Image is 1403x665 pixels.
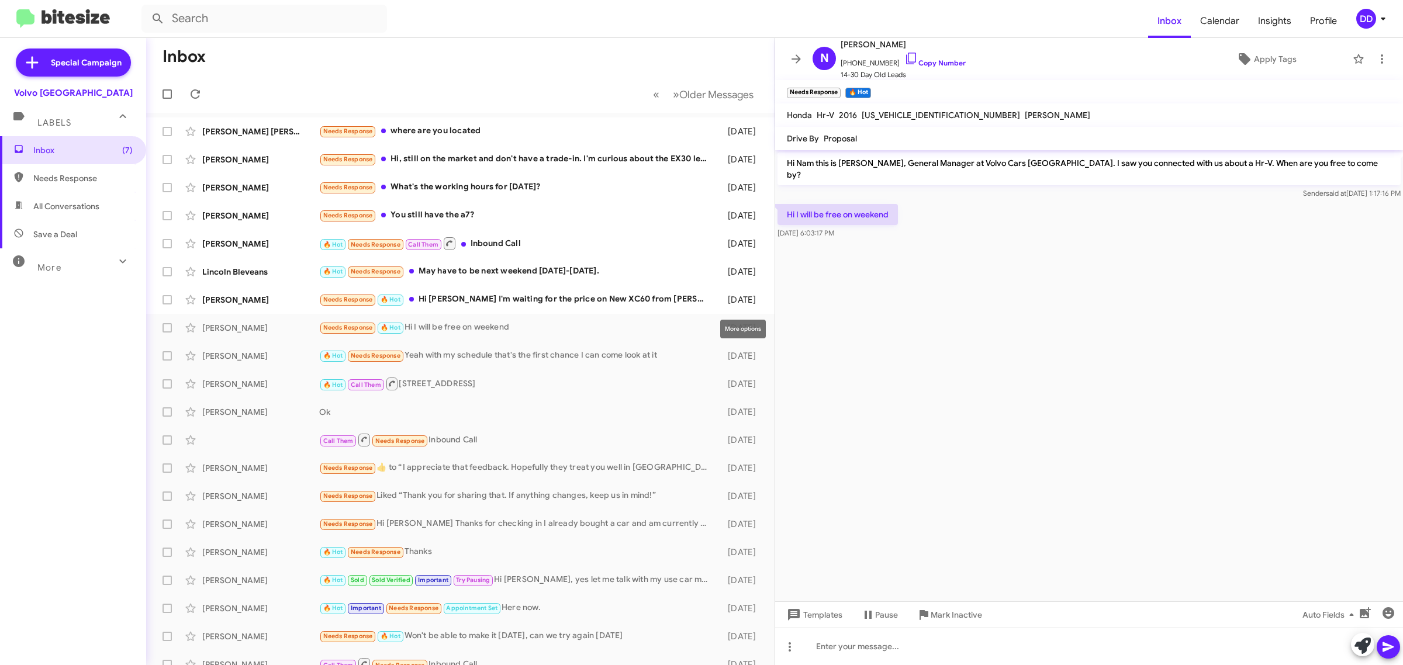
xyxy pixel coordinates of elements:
div: You still have the a7? [319,209,717,222]
span: Templates [785,604,842,625]
span: Needs Response [33,172,133,184]
div: [PERSON_NAME] [202,631,319,642]
div: [DATE] [717,126,765,137]
div: [DATE] [717,154,765,165]
small: Needs Response [787,88,841,98]
p: Hi Nam this is [PERSON_NAME], General Manager at Volvo Cars [GEOGRAPHIC_DATA]. I saw you connecte... [777,153,1401,185]
span: Labels [37,117,71,128]
div: Inbound Call [319,432,717,447]
span: [PHONE_NUMBER] [841,51,966,69]
span: 🔥 Hot [323,241,343,248]
div: where are you located [319,124,717,138]
div: More options [720,320,766,338]
button: Apply Tags [1185,49,1347,70]
div: May have to be next weekend [DATE]-[DATE]. [319,265,717,278]
div: DD [1356,9,1376,29]
span: All Conversations [33,200,99,212]
div: Inbound Call [319,236,717,251]
div: [DATE] [717,294,765,306]
div: [DATE] [717,210,765,221]
span: 🔥 Hot [323,576,343,584]
div: [DATE] [717,462,765,474]
nav: Page navigation example [647,82,761,106]
button: Auto Fields [1293,604,1368,625]
span: 🔥 Hot [323,381,343,389]
div: [PERSON_NAME] [202,518,319,530]
span: Inbox [1148,4,1191,38]
div: Hi [PERSON_NAME] I'm waiting for the price on New XC60 from [PERSON_NAME]. I can drop by later [D... [319,293,717,306]
div: [PERSON_NAME] [202,350,319,362]
span: » [673,87,679,102]
div: [DATE] [717,266,765,278]
div: Here now. [319,601,717,615]
span: Needs Response [351,352,400,359]
div: [PERSON_NAME] [PERSON_NAME] [202,126,319,137]
span: Proposal [824,133,857,144]
span: Older Messages [679,88,754,101]
span: Sender [DATE] 1:17:16 PM [1303,189,1401,198]
div: Liked “Thank you for sharing that. If anything changes, keep us in mind!” [319,489,717,503]
button: Templates [775,604,852,625]
span: 🔥 Hot [381,324,400,331]
span: Appointment Set [446,604,497,612]
span: Mark Inactive [931,604,982,625]
div: [PERSON_NAME] [202,238,319,250]
div: [PERSON_NAME] [202,574,319,586]
span: Needs Response [323,632,373,640]
span: 🔥 Hot [381,632,400,640]
a: Profile [1301,4,1346,38]
span: Apply Tags [1254,49,1297,70]
span: said at [1326,189,1346,198]
span: 🔥 Hot [381,296,400,303]
span: Special Campaign [51,57,122,68]
div: [DATE] [717,546,765,558]
div: [PERSON_NAME] [202,462,319,474]
span: 14-30 Day Old Leads [841,69,966,81]
span: Needs Response [323,324,373,331]
div: Won't be able to make it [DATE], can we try again [DATE] [319,629,717,643]
div: [PERSON_NAME] [202,602,319,614]
div: [PERSON_NAME] [202,378,319,390]
span: Pause [875,604,898,625]
span: Call Them [351,381,381,389]
span: Try Pausing [456,576,490,584]
span: Needs Response [323,127,373,135]
div: Yeah with my schedule that's the first chance I can come look at it [319,349,717,362]
span: Needs Response [351,548,400,556]
span: (7) [122,144,133,156]
div: [DATE] [717,238,765,250]
a: Calendar [1191,4,1249,38]
span: Needs Response [323,212,373,219]
span: More [37,262,61,273]
button: Pause [852,604,907,625]
span: 🔥 Hot [323,352,343,359]
span: Needs Response [323,492,373,500]
div: [PERSON_NAME] [202,294,319,306]
button: Mark Inactive [907,604,991,625]
div: [PERSON_NAME] [202,546,319,558]
a: Copy Number [904,58,966,67]
span: 2016 [839,110,857,120]
span: Auto Fields [1302,604,1359,625]
span: 🔥 Hot [323,548,343,556]
div: [DATE] [717,631,765,642]
span: Hr-V [817,110,834,120]
a: Insights [1249,4,1301,38]
span: 🔥 Hot [323,604,343,612]
span: Needs Response [323,296,373,303]
span: « [653,87,659,102]
span: Important [351,604,381,612]
span: Needs Response [375,437,425,445]
span: Needs Response [323,183,373,191]
input: Search [141,5,387,33]
span: Sold [351,576,364,584]
div: Hi [PERSON_NAME], yes let me talk with my use car manager and get you an update! [319,573,717,587]
span: 🔥 Hot [323,268,343,275]
span: [PERSON_NAME] [1025,110,1090,120]
div: [PERSON_NAME] [202,210,319,221]
div: Ok [319,406,717,418]
div: ​👍​ to “ I appreciate that feedback. Hopefully they treat you well in [GEOGRAPHIC_DATA] ” [319,461,717,474]
span: [DATE] 6:03:17 PM [777,228,834,237]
